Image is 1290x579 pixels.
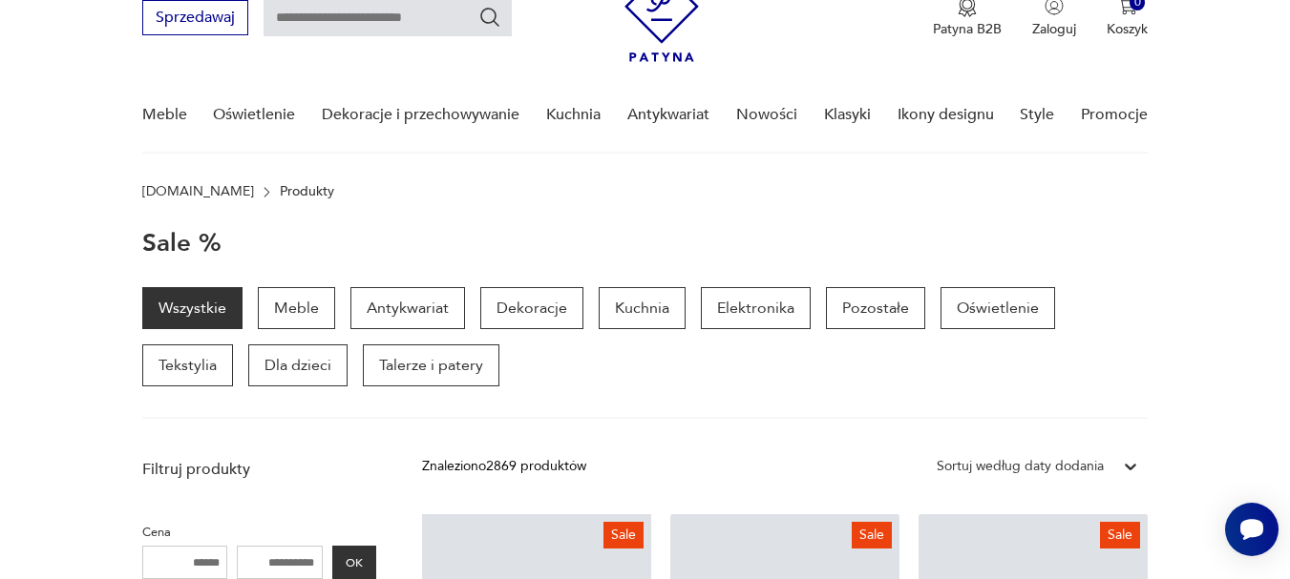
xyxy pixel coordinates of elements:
a: Dekoracje i przechowywanie [322,78,519,152]
p: Cena [142,522,376,543]
a: Pozostałe [826,287,925,329]
a: Antykwariat [350,287,465,329]
a: Meble [258,287,335,329]
a: Dekoracje [480,287,583,329]
p: Patyna B2B [933,20,1002,38]
a: [DOMAIN_NAME] [142,184,254,199]
a: Meble [142,78,187,152]
p: Filtruj produkty [142,459,376,480]
a: Oświetlenie [213,78,295,152]
a: Wszystkie [142,287,243,329]
p: Produkty [280,184,334,199]
h1: Sale % [142,230,222,257]
a: Ikony designu [898,78,994,152]
button: Szukaj [478,6,501,29]
a: Kuchnia [599,287,686,329]
a: Dla dzieci [248,344,348,386]
a: Klasyki [824,78,871,152]
a: Style [1020,78,1054,152]
div: Znaleziono 2869 produktów [422,456,586,477]
button: OK [332,546,376,579]
a: Tekstylia [142,344,233,386]
div: Sortuj według daty dodania [937,456,1104,477]
a: Talerze i patery [363,344,499,386]
p: Zaloguj [1032,20,1076,38]
a: Kuchnia [546,78,601,152]
p: Koszyk [1107,20,1148,38]
a: Sprzedawaj [142,12,248,26]
a: Oświetlenie [941,287,1055,329]
a: Elektronika [701,287,811,329]
a: Promocje [1081,78,1148,152]
a: Nowości [736,78,797,152]
iframe: Smartsupp widget button [1225,503,1279,556]
a: Antykwariat [627,78,709,152]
